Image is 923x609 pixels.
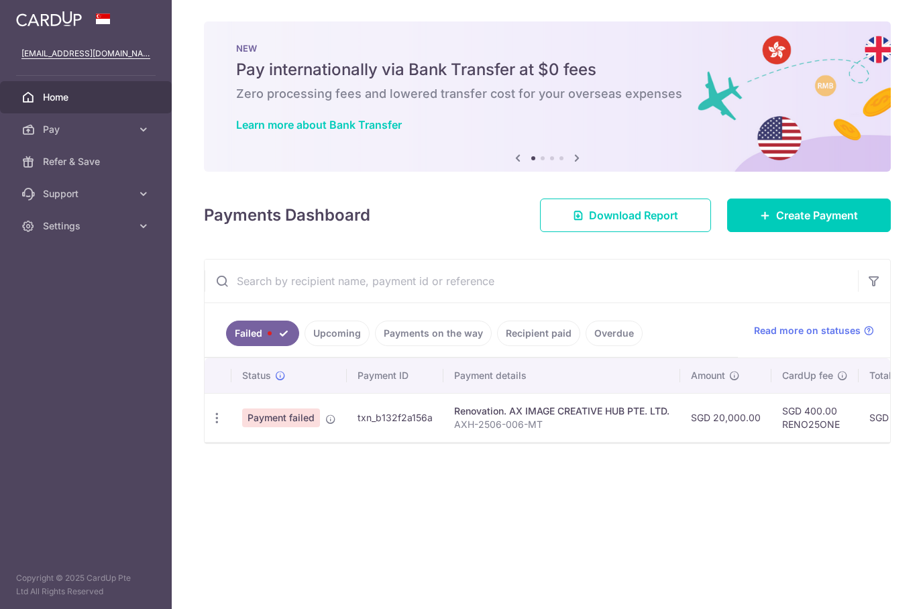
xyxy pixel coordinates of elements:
[540,199,711,232] a: Download Report
[727,199,891,232] a: Create Payment
[43,187,131,201] span: Support
[375,321,492,346] a: Payments on the way
[347,358,443,393] th: Payment ID
[347,393,443,442] td: txn_b132f2a156a
[43,123,131,136] span: Pay
[497,321,580,346] a: Recipient paid
[691,369,725,382] span: Amount
[204,21,891,172] img: Bank transfer banner
[43,91,131,104] span: Home
[226,321,299,346] a: Failed
[205,260,858,302] input: Search by recipient name, payment id or reference
[43,155,131,168] span: Refer & Save
[242,369,271,382] span: Status
[680,393,771,442] td: SGD 20,000.00
[204,203,370,227] h4: Payments Dashboard
[586,321,643,346] a: Overdue
[754,324,861,337] span: Read more on statuses
[443,358,680,393] th: Payment details
[16,11,82,27] img: CardUp
[776,207,858,223] span: Create Payment
[869,369,914,382] span: Total amt.
[877,569,910,602] iframe: Opens a widget where you can find more information
[754,324,874,337] a: Read more on statuses
[236,118,402,131] a: Learn more about Bank Transfer
[771,393,859,442] td: SGD 400.00 RENO25ONE
[236,86,859,102] h6: Zero processing fees and lowered transfer cost for your overseas expenses
[242,408,320,427] span: Payment failed
[454,418,669,431] p: AXH-2506-006-MT
[236,59,859,80] h5: Pay internationally via Bank Transfer at $0 fees
[236,43,859,54] p: NEW
[454,404,669,418] div: Renovation. AX IMAGE CREATIVE HUB PTE. LTD.
[782,369,833,382] span: CardUp fee
[43,219,131,233] span: Settings
[589,207,678,223] span: Download Report
[305,321,370,346] a: Upcoming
